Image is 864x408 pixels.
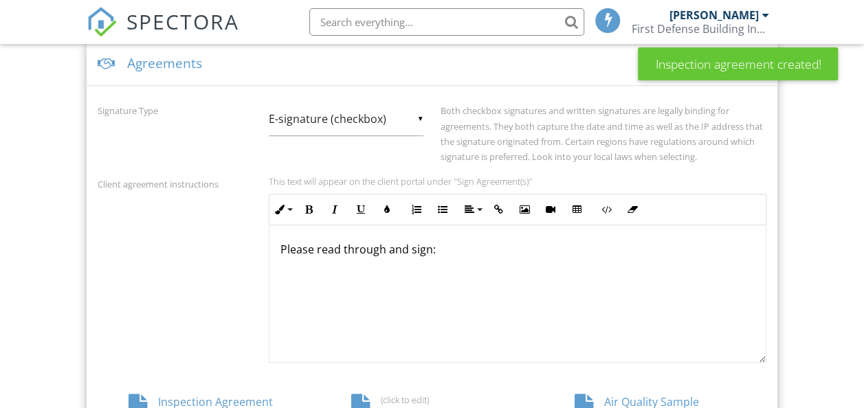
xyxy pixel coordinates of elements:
button: Ordered List [403,196,430,223]
button: Italic (Ctrl+I) [322,196,348,223]
button: Insert Video [538,196,564,223]
img: The Best Home Inspection Software - Spectora [87,7,117,37]
span: SPECTORA [126,7,239,36]
p: Please read through and sign: [280,242,755,257]
button: Code View [593,196,619,223]
div: (click to edit) [351,394,513,405]
div: First Defense Building Inspection [631,22,768,36]
button: Insert Link (Ctrl+K) [485,196,511,223]
label: Signature Type [98,104,158,117]
button: Insert Image (Ctrl+P) [511,196,538,223]
button: Underline (Ctrl+U) [348,196,374,223]
button: Unordered List [430,196,456,223]
div: Inspection agreement created! [638,47,838,80]
div: Agreements [87,41,778,86]
button: Clear Formatting [619,196,645,223]
button: Colors [374,196,400,223]
div: [PERSON_NAME] [669,8,758,22]
a: SPECTORA [87,19,239,47]
button: Bold (Ctrl+B) [296,196,322,223]
input: Search everything... [309,8,584,36]
button: Insert Table [564,196,590,223]
p: This text will appear on the client portal under "Sign Agreement(s)" [269,176,766,187]
button: Align [459,196,485,223]
label: Both checkbox signatures and written signatures are legally binding for agreements. They both cap... [440,104,762,163]
label: Client agreement instructions [98,178,219,190]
